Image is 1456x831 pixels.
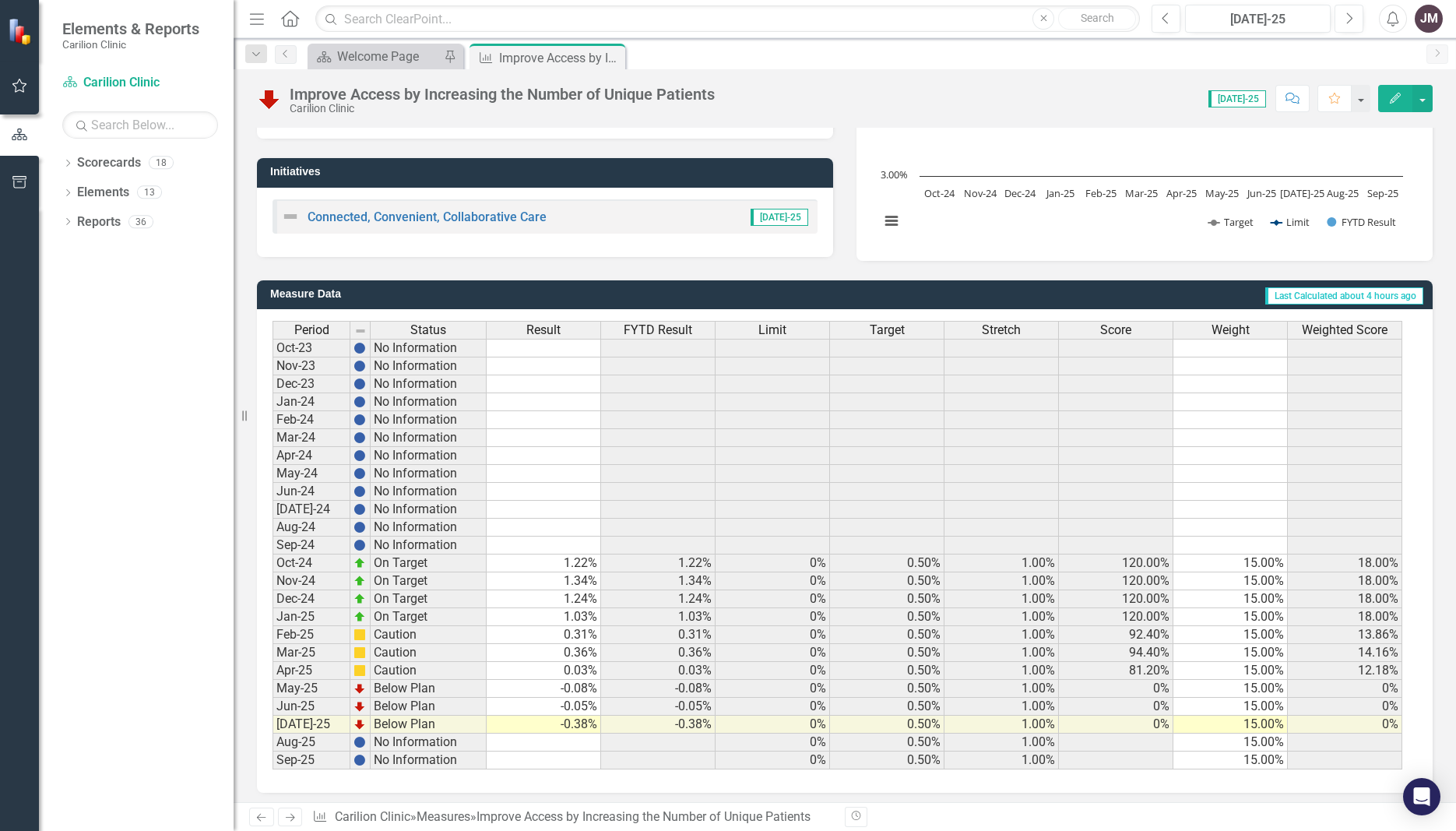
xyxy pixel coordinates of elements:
[601,626,716,644] td: 0.31%
[1271,216,1310,229] button: Show Limit
[371,537,487,555] td: No Information
[149,157,174,170] div: 18
[944,590,1059,608] td: 1.00%
[371,339,487,357] td: No Information
[353,467,366,480] img: BgCOk07PiH71IgAAAABJRU5ErkJggg==
[312,808,833,826] div: » »
[273,752,350,769] td: Sep-25
[273,429,350,447] td: Mar-24
[751,209,808,226] span: [DATE]-25
[526,323,561,337] span: Result
[716,644,830,662] td: 0%
[273,447,350,465] td: Apr-24
[487,662,601,680] td: 0.03%
[716,662,830,680] td: 0%
[716,680,830,698] td: 0%
[1004,186,1036,200] text: Dec-24
[273,465,350,483] td: May-24
[353,611,366,623] img: zOikAAAAAElFTkSuQmCC
[1173,662,1288,680] td: 15.00%
[337,47,440,66] div: Welcome Page
[77,213,121,231] a: Reports
[601,680,716,698] td: -0.08%
[1302,323,1387,337] span: Weighted Score
[944,572,1059,590] td: 1.00%
[273,501,350,519] td: [DATE]-24
[371,483,487,501] td: No Information
[371,393,487,411] td: No Information
[1100,323,1131,337] span: Score
[257,86,282,111] img: Below Plan
[881,167,908,181] text: 3.00%
[290,86,715,103] div: Improve Access by Increasing the Number of Unique Patients
[371,357,487,375] td: No Information
[273,608,350,626] td: Jan-25
[308,210,547,224] a: Connected, Convenient, Collaborative Care
[410,323,446,337] span: Status
[371,411,487,429] td: No Information
[353,754,366,766] img: BgCOk07PiH71IgAAAABJRU5ErkJggg==
[601,716,716,734] td: -0.38%
[371,716,487,734] td: Below Plan
[353,485,366,498] img: BgCOk07PiH71IgAAAABJRU5ErkJggg==
[1265,287,1423,305] span: Last Calculated about 4 hours ago
[1288,662,1402,680] td: 12.18%
[1173,608,1288,626] td: 15.00%
[371,375,487,393] td: No Information
[128,215,153,228] div: 36
[353,503,366,516] img: BgCOk07PiH71IgAAAABJRU5ErkJggg==
[371,519,487,537] td: No Information
[1173,590,1288,608] td: 15.00%
[273,716,350,734] td: [DATE]-25
[371,555,487,572] td: On Target
[1166,186,1197,200] text: Apr-25
[270,166,825,178] h3: Initiatives
[1208,216,1254,229] button: Show Target
[1288,716,1402,734] td: 0%
[353,646,366,659] img: cBAA0RP0Y6D5n+AAAAAElFTkSuQmCC
[1280,186,1324,200] text: [DATE]-25
[77,184,129,202] a: Elements
[716,716,830,734] td: 0%
[417,809,470,824] a: Measures
[1059,644,1173,662] td: 94.40%
[624,323,692,337] span: FYTD Result
[1059,716,1173,734] td: 0%
[830,752,944,769] td: 0.50%
[273,411,350,429] td: Feb-24
[758,323,786,337] span: Limit
[1288,626,1402,644] td: 13.86%
[62,38,199,51] small: Carilion Clinic
[371,626,487,644] td: Caution
[353,593,366,605] img: zOikAAAAAElFTkSuQmCC
[830,644,944,662] td: 0.50%
[1286,215,1310,229] text: Limit
[1059,572,1173,590] td: 120.00%
[311,47,440,66] a: Welcome Page
[944,698,1059,716] td: 1.00%
[944,608,1059,626] td: 1.00%
[353,539,366,551] img: BgCOk07PiH71IgAAAABJRU5ErkJggg==
[1081,12,1114,24] span: Search
[1327,186,1359,200] text: Aug-25
[830,680,944,698] td: 0.50%
[353,396,366,408] img: BgCOk07PiH71IgAAAABJRU5ErkJggg==
[944,644,1059,662] td: 1.00%
[601,662,716,680] td: 0.03%
[716,608,830,626] td: 0%
[290,103,715,114] div: Carilion Clinic
[8,18,35,45] img: ClearPoint Strategy
[294,323,329,337] span: Period
[353,521,366,533] img: BgCOk07PiH71IgAAAABJRU5ErkJggg==
[1173,698,1288,716] td: 15.00%
[944,734,1059,752] td: 1.00%
[716,572,830,590] td: 0%
[273,393,350,411] td: Jan-24
[371,752,487,769] td: No Information
[353,414,366,426] img: BgCOk07PiH71IgAAAABJRU5ErkJggg==
[944,555,1059,572] td: 1.00%
[944,626,1059,644] td: 1.00%
[487,716,601,734] td: -0.38%
[1288,608,1402,626] td: 18.00%
[924,186,955,200] text: Oct-24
